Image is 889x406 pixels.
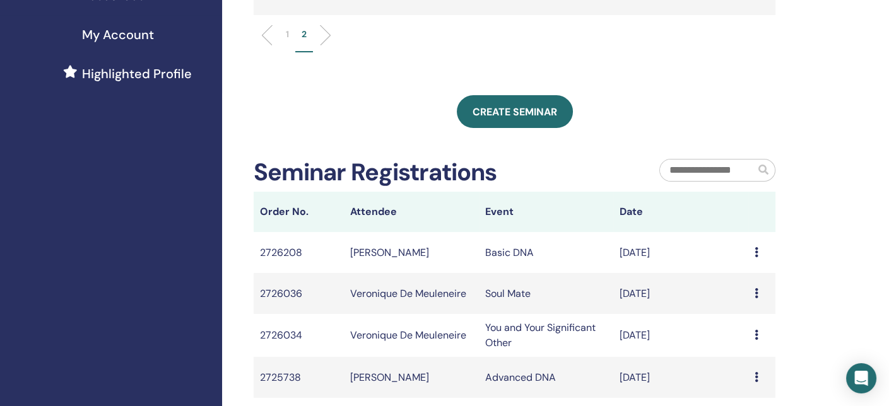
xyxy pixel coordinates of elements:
td: [DATE] [613,357,748,398]
td: Advanced DNA [479,357,614,398]
th: Date [613,192,748,232]
th: Attendee [344,192,479,232]
td: [PERSON_NAME] [344,357,479,398]
th: Event [479,192,614,232]
h2: Seminar Registrations [254,158,497,187]
td: Soul Mate [479,273,614,314]
p: 1 [286,28,289,41]
td: Basic DNA [479,232,614,273]
span: Highlighted Profile [82,64,192,83]
span: My Account [82,25,154,44]
td: 2726036 [254,273,344,314]
a: Create seminar [457,95,573,128]
span: Create seminar [473,105,557,119]
td: [DATE] [613,273,748,314]
td: Veronique De Meuleneire [344,273,479,314]
td: [DATE] [613,232,748,273]
td: 2725738 [254,357,344,398]
td: Veronique De Meuleneire [344,314,479,357]
td: 2726208 [254,232,344,273]
td: [DATE] [613,314,748,357]
td: You and Your Significant Other [479,314,614,357]
th: Order No. [254,192,344,232]
td: 2726034 [254,314,344,357]
p: 2 [302,28,307,41]
td: [PERSON_NAME] [344,232,479,273]
div: Open Intercom Messenger [846,363,876,393]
